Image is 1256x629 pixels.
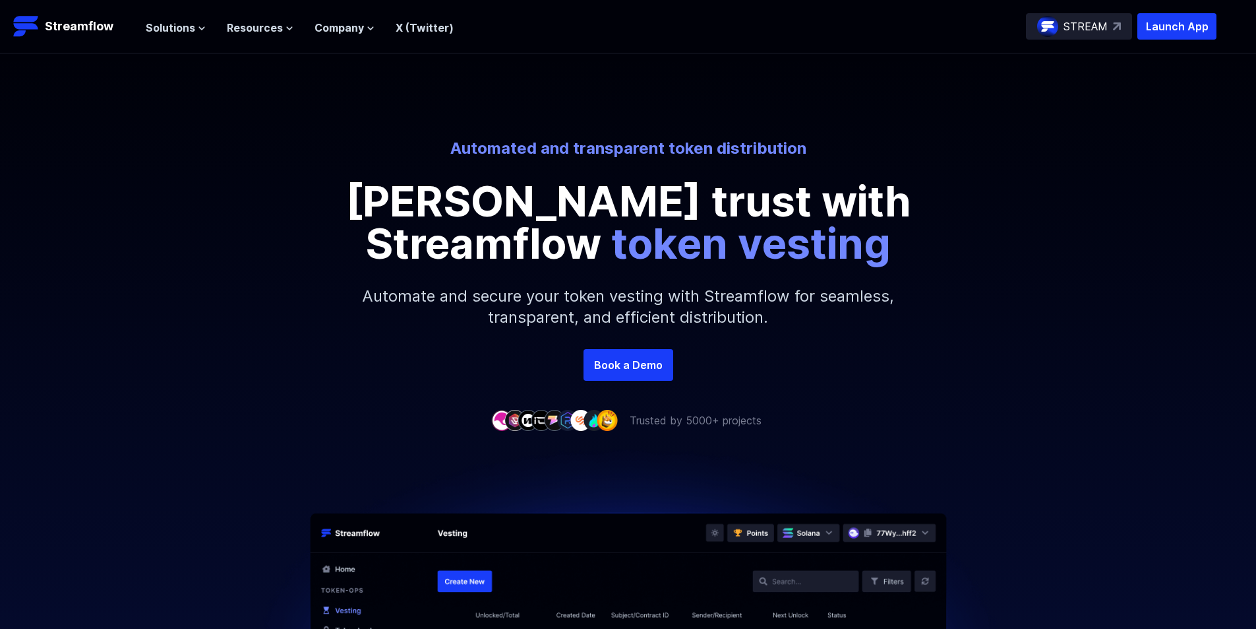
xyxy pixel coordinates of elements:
img: company-5 [544,410,565,430]
img: company-3 [518,410,539,430]
p: Automated and transparent token distribution [263,138,994,159]
img: Streamflow Logo [13,13,40,40]
p: Automate and secure your token vesting with Streamflow for seamless, transparent, and efficient d... [345,265,912,349]
button: Resources [227,20,293,36]
a: Streamflow [13,13,133,40]
img: company-9 [597,410,618,430]
span: Company [314,20,364,36]
a: STREAM [1026,13,1132,40]
button: Launch App [1137,13,1216,40]
span: Resources [227,20,283,36]
span: Solutions [146,20,195,36]
img: top-right-arrow.svg [1113,22,1121,30]
a: X (Twitter) [396,21,454,34]
button: Solutions [146,20,206,36]
span: token vesting [611,218,891,269]
p: Streamflow [45,17,113,36]
img: company-1 [491,410,512,430]
img: streamflow-logo-circle.png [1037,16,1058,37]
p: Trusted by 5000+ projects [630,413,762,428]
p: [PERSON_NAME] trust with Streamflow [332,180,925,265]
a: Book a Demo [583,349,673,381]
img: company-2 [504,410,525,430]
img: company-4 [531,410,552,430]
img: company-6 [557,410,578,430]
img: company-8 [583,410,605,430]
img: company-7 [570,410,591,430]
button: Company [314,20,374,36]
p: STREAM [1063,18,1108,34]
